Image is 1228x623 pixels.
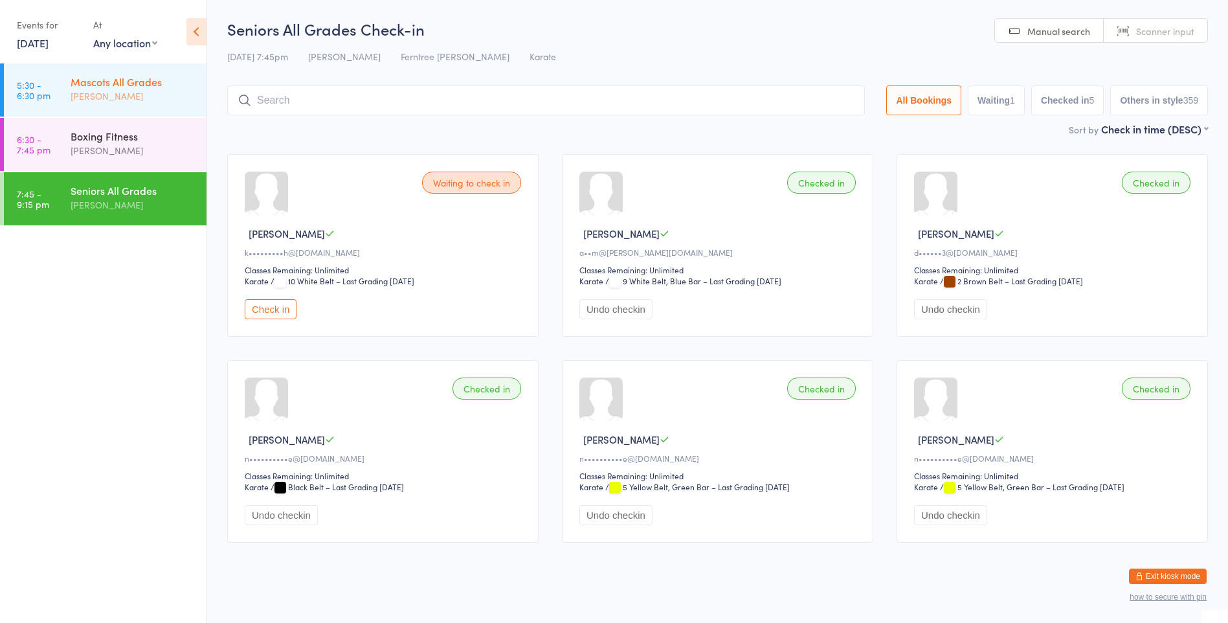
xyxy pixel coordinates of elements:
div: Classes Remaining: Unlimited [579,470,860,481]
button: Undo checkin [579,505,653,525]
span: Ferntree [PERSON_NAME] [401,50,509,63]
div: Karate [245,481,269,492]
div: Checked in [1122,378,1190,400]
div: Checked in [787,378,856,400]
time: 7:45 - 9:15 pm [17,188,49,209]
div: 359 [1183,95,1198,106]
span: [PERSON_NAME] [918,433,994,446]
div: Check in time (DESC) [1101,122,1208,136]
span: [PERSON_NAME] [249,433,325,446]
div: [PERSON_NAME] [71,198,195,212]
div: Boxing Fitness [71,129,195,143]
div: Checked in [1122,172,1190,194]
span: / 10 White Belt – Last Grading [DATE] [271,275,414,286]
div: Classes Remaining: Unlimited [579,264,860,275]
div: Karate [914,275,938,286]
div: Checked in [787,172,856,194]
div: Checked in [452,378,521,400]
button: All Bookings [886,85,961,115]
div: n••••••••••e@[DOMAIN_NAME] [914,453,1194,464]
div: d••••••3@[DOMAIN_NAME] [914,247,1194,258]
span: [PERSON_NAME] [918,227,994,240]
div: k•••••••••h@[DOMAIN_NAME] [245,247,525,258]
span: [PERSON_NAME] [583,433,660,446]
div: Classes Remaining: Unlimited [245,470,525,481]
span: Karate [530,50,556,63]
span: [PERSON_NAME] [249,227,325,240]
button: Undo checkin [579,299,653,319]
button: Check in [245,299,296,319]
div: Classes Remaining: Unlimited [914,264,1194,275]
button: Exit kiosk mode [1129,569,1207,584]
div: Karate [914,481,938,492]
div: Classes Remaining: Unlimited [245,264,525,275]
button: Undo checkin [245,505,318,525]
time: 5:30 - 6:30 pm [17,80,50,100]
span: / 5 Yellow Belt, Green Bar – Last Grading [DATE] [940,481,1124,492]
div: [PERSON_NAME] [71,89,195,104]
div: Events for [17,14,80,36]
div: Classes Remaining: Unlimited [914,470,1194,481]
span: Scanner input [1136,25,1194,38]
div: Waiting to check in [422,172,521,194]
h2: Seniors All Grades Check-in [227,18,1208,40]
a: 5:30 -6:30 pmMascots All Grades[PERSON_NAME] [4,63,207,117]
div: At [93,14,157,36]
a: [DATE] [17,36,49,50]
div: Karate [579,275,603,286]
div: 1 [1010,95,1015,106]
div: Karate [245,275,269,286]
span: / 2 Brown Belt – Last Grading [DATE] [940,275,1083,286]
div: Mascots All Grades [71,74,195,89]
span: [DATE] 7:45pm [227,50,288,63]
button: Others in style359 [1110,85,1208,115]
div: 5 [1089,95,1095,106]
span: / 5 Yellow Belt, Green Bar – Last Grading [DATE] [605,481,790,492]
a: 7:45 -9:15 pmSeniors All Grades[PERSON_NAME] [4,172,207,225]
a: 6:30 -7:45 pmBoxing Fitness[PERSON_NAME] [4,118,207,171]
span: / 9 White Belt, Blue Bar – Last Grading [DATE] [605,275,781,286]
button: Undo checkin [914,505,987,525]
span: [PERSON_NAME] [583,227,660,240]
span: [PERSON_NAME] [308,50,381,63]
time: 6:30 - 7:45 pm [17,134,50,155]
span: Manual search [1027,25,1090,38]
button: Checked in5 [1031,85,1104,115]
div: Any location [93,36,157,50]
button: Waiting1 [968,85,1025,115]
div: Seniors All Grades [71,183,195,198]
button: Undo checkin [914,299,987,319]
label: Sort by [1069,123,1099,136]
span: / Black Belt – Last Grading [DATE] [271,481,404,492]
input: Search [227,85,865,115]
div: Karate [579,481,603,492]
div: a••m@[PERSON_NAME][DOMAIN_NAME] [579,247,860,258]
button: how to secure with pin [1130,593,1207,602]
div: [PERSON_NAME] [71,143,195,158]
div: n••••••••••e@[DOMAIN_NAME] [579,453,860,464]
div: n••••••••••e@[DOMAIN_NAME] [245,453,525,464]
